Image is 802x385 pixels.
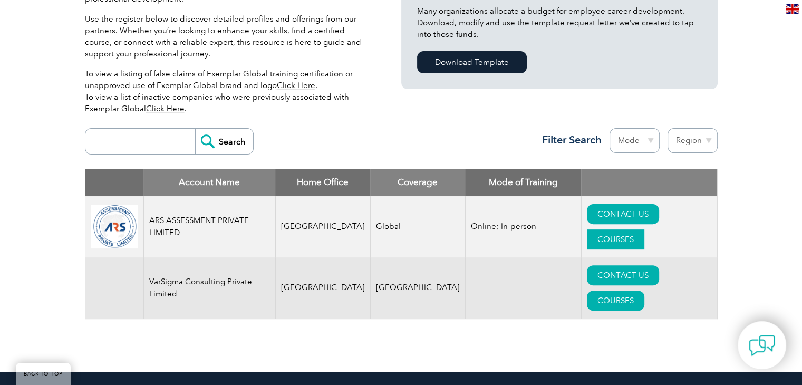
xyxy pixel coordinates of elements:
[417,5,702,40] p: Many organizations allocate a budget for employee career development. Download, modify and use th...
[146,104,185,113] a: Click Here
[277,81,315,90] a: Click Here
[417,51,527,73] a: Download Template
[143,169,275,196] th: Account Name: activate to sort column descending
[465,196,581,257] td: Online; In-person
[275,169,370,196] th: Home Office: activate to sort column ascending
[587,204,659,224] a: CONTACT US
[370,196,465,257] td: Global
[195,129,253,154] input: Search
[85,13,370,60] p: Use the register below to discover detailed profiles and offerings from our partners. Whether you...
[581,169,717,196] th: : activate to sort column ascending
[143,257,275,319] td: VarSigma Consulting Private Limited
[587,291,644,311] a: COURSES
[85,68,370,114] p: To view a listing of false claims of Exemplar Global training certification or unapproved use of ...
[275,196,370,257] td: [GEOGRAPHIC_DATA]
[143,196,275,257] td: ARS ASSESSMENT PRIVATE LIMITED
[587,229,644,249] a: COURSES
[749,332,775,359] img: contact-chat.png
[16,363,71,385] a: BACK TO TOP
[587,265,659,285] a: CONTACT US
[465,169,581,196] th: Mode of Training: activate to sort column ascending
[370,169,465,196] th: Coverage: activate to sort column ascending
[786,4,799,14] img: en
[275,257,370,319] td: [GEOGRAPHIC_DATA]
[91,205,138,249] img: 509b7a2e-6565-ed11-9560-0022481565fd-logo.png
[370,257,465,319] td: [GEOGRAPHIC_DATA]
[536,133,602,147] h3: Filter Search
